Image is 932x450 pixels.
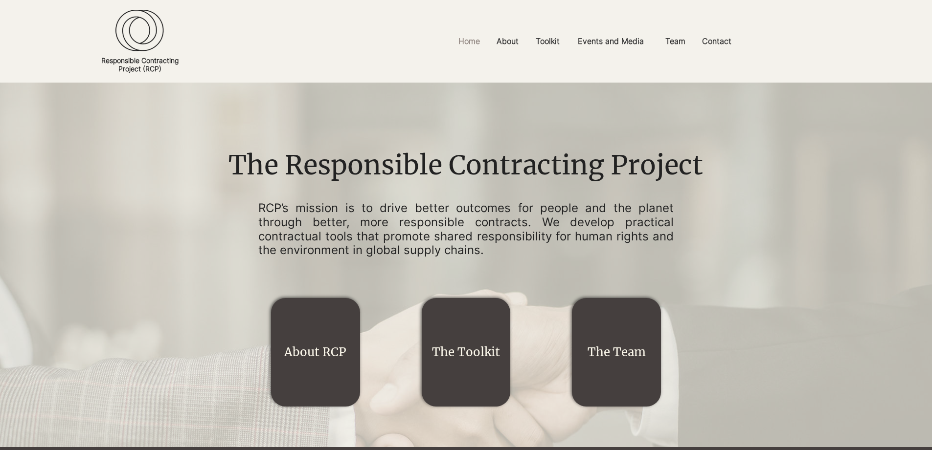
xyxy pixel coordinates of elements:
[588,344,646,360] a: The Team
[697,30,736,52] p: Contact
[492,30,523,52] p: About
[222,147,710,184] h1: The Responsible Contracting Project
[348,30,845,52] nav: Site
[284,344,346,360] a: About RCP
[454,30,485,52] p: Home
[658,30,695,52] a: Team
[660,30,690,52] p: Team
[528,30,570,52] a: Toolkit
[258,201,674,257] p: RCP’s mission is to drive better outcomes for people and the planet through better, more responsi...
[432,344,500,360] a: The Toolkit
[489,30,528,52] a: About
[101,56,179,73] a: Responsible ContractingProject (RCP)
[573,30,649,52] p: Events and Media
[531,30,565,52] p: Toolkit
[451,30,489,52] a: Home
[570,30,658,52] a: Events and Media
[695,30,742,52] a: Contact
